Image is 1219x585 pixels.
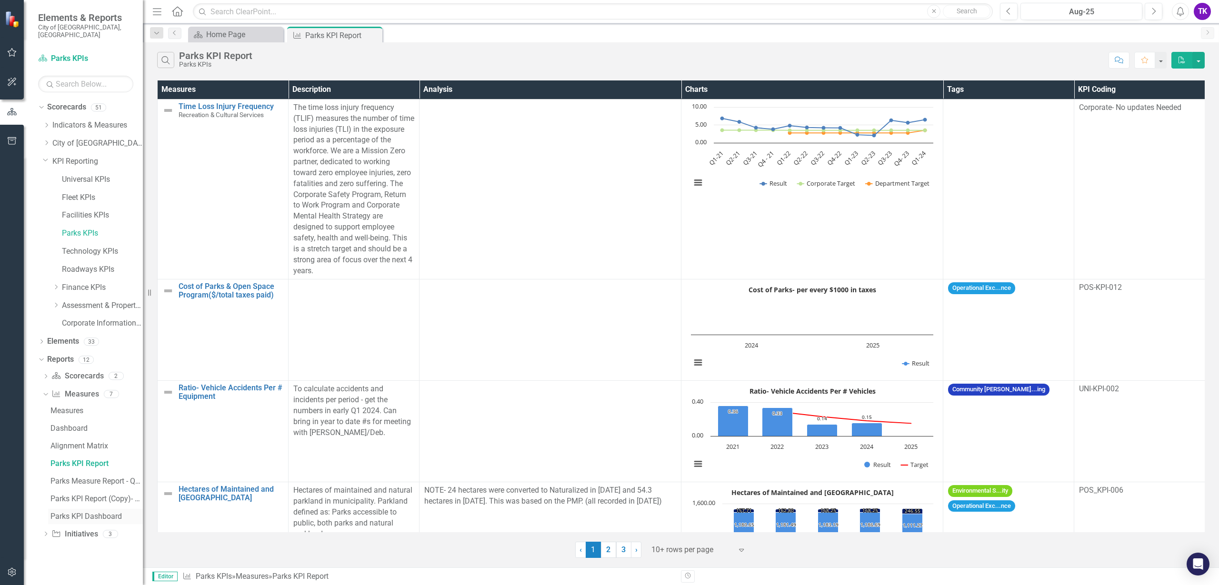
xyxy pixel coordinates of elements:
button: Show Target [901,460,929,469]
img: Not Defined [162,387,174,398]
a: Facilities KPIs [62,210,143,221]
a: Finance KPIs [62,282,143,293]
div: TK [1194,3,1211,20]
text: 0.00 [695,138,707,146]
img: Not Defined [162,488,174,499]
button: Show Result [760,179,787,188]
span: Operational Exc...nce [948,500,1015,512]
g: Regina- Maintained, bar series 2 of 2 with 5 bars. [734,513,923,538]
div: 7 [104,390,119,398]
span: Editor [152,572,178,581]
svg: Interactive chart [686,282,938,377]
a: Parks KPIs [62,228,143,239]
text: Ratio- Vehicle Accidents Per # Vehicles [749,387,876,396]
a: 3 [616,542,631,558]
td: Double-Click to Edit [289,279,420,381]
text: 2025 [904,442,918,451]
span: Environmental S...ity [948,485,1012,497]
text: Q4-22 [825,149,843,167]
path: Q2-21, 3.52. Corporate Target. [738,128,741,132]
div: Parks KPI Dashboard [50,512,143,521]
path: 2022, 0.33333333. Result. [762,408,793,436]
div: Parks KPIs [179,61,252,68]
path: Q3-23, 6.29. Result. [889,119,893,122]
path: 2021, 1,180.65. Regina- Maintained. [734,513,754,538]
path: 2025, 1,111.27. Regina- Maintained. [902,514,923,538]
span: › [635,545,638,554]
td: Double-Click to Edit [1074,381,1205,482]
text: Q3-23 [876,149,894,167]
path: Q4- 23, 3.5. Corporate Target. [906,129,910,132]
span: 1 [586,542,601,558]
button: Show Department Target [866,179,930,188]
a: Parks KPI Report (Copy)- AM Network [48,491,143,506]
text: Hectares of Maintained and [GEOGRAPHIC_DATA] [731,488,894,497]
div: Measures [50,407,143,415]
a: Measures [48,403,143,418]
div: Parks KPI Report [50,459,143,468]
text: Q2-22 [791,149,809,167]
path: Q1-22, 3.5. Corporate Target. [788,129,792,132]
text: Q4- 23 [892,149,911,168]
div: Parks KPI Report [272,572,329,581]
text: 0.33 [772,410,782,416]
div: 33 [84,337,99,346]
text: 246.55 [905,507,920,514]
text: 0.14 [817,415,827,422]
path: Q1-23, 2.25. Result. [856,133,859,137]
div: » » [182,571,674,582]
text: 1,186.69 [860,521,880,528]
text: 2023 [815,442,829,451]
text: Q1-23 [842,149,860,167]
button: Aug-25 [1020,3,1142,20]
button: Show Corporate Target [797,179,855,188]
a: Hectares of Maintained and [GEOGRAPHIC_DATA] [179,485,283,502]
text: Q3-22 [809,149,826,167]
input: Search ClearPoint... [193,3,993,20]
td: Double-Click to Edit [1074,482,1205,584]
text: 2024 [745,341,759,349]
text: 162.80 [778,507,794,514]
img: ClearPoint Strategy [5,11,21,28]
text: 2024 [860,442,874,451]
a: Parks Measure Report - Q1 2023 [48,474,143,489]
a: Parks KPI Dashboard [48,509,143,524]
path: Q4- 23, 5.62. Result. [906,121,910,125]
td: Double-Click to Edit [1074,279,1205,381]
div: 3 [103,530,118,538]
path: Q1-21, 6.84. Result. [720,117,724,120]
div: Parks KPI Report [305,30,380,41]
div: Parks KPI Report (Copy)- AM Network [50,495,143,503]
a: Parks KPI Report [48,456,143,471]
text: Q3-21 [741,149,759,167]
td: Double-Click to Edit [943,482,1074,584]
text: 0.40 [692,397,703,406]
text: Q2-21 [724,149,741,167]
path: 2024, 0.15488215. Result. [852,423,882,436]
a: Parks KPIs [196,572,232,581]
td: Double-Click to Edit Right Click for Context Menu [158,279,289,381]
text: 5.00 [695,120,707,129]
a: Cost of Parks & Open Space Program($/total taxes paid) [179,282,283,299]
a: Roadways KPIs [62,264,143,275]
path: 2022, 162.8. Regina- Natural . [776,509,796,513]
text: Q4 - 21 [756,149,776,169]
button: Show Result [902,359,929,367]
a: Fleet KPIs [62,192,143,203]
p: The time loss injury frequency (TLIF) measures the number of time loss injuries (TLI) in the expo... [293,102,414,277]
td: Double-Click to Edit [289,482,420,584]
span: Community [PERSON_NAME]...ing [948,384,1049,396]
text: Q2-23 [859,149,877,167]
a: Assessment & Property Revenue Services KPIs [62,300,143,311]
button: View chart menu, Chart [691,176,705,189]
a: Scorecards [47,102,86,113]
button: Search [943,5,990,18]
td: Double-Click to Edit [420,279,681,381]
path: 2024, 1,186.69. Regina- Maintained. [860,513,880,538]
path: 2023, 1,183.19. Regina- Maintained. [818,513,839,538]
img: Not Defined [162,285,174,297]
path: Q1-22, 4.8. Result. [788,124,792,128]
text: 168.25 [862,507,878,514]
td: Double-Click to Edit [420,381,681,482]
span: Hectares of maintained and natural parkland in municipality. Parkland defined as: Parks accessibl... [293,486,412,538]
